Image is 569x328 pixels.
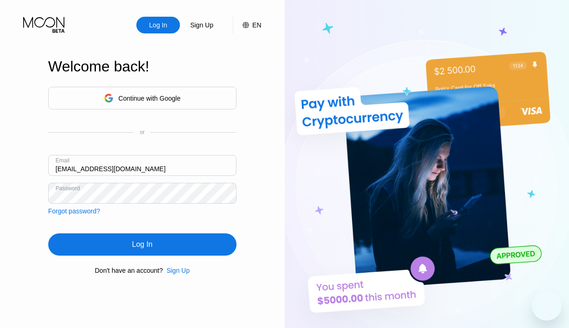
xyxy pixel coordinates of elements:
[180,17,224,33] div: Sign Up
[48,233,237,256] div: Log In
[140,129,145,135] div: or
[48,58,237,75] div: Welcome back!
[56,157,70,164] div: Email
[95,267,163,274] div: Don't have an account?
[56,185,80,192] div: Password
[252,21,261,29] div: EN
[189,20,214,30] div: Sign Up
[166,267,190,274] div: Sign Up
[532,291,562,321] iframe: Button to launch messaging window
[233,17,261,33] div: EN
[48,87,237,109] div: Continue with Google
[163,267,190,274] div: Sign Up
[148,20,168,30] div: Log In
[48,207,100,215] div: Forgot password?
[136,17,180,33] div: Log In
[118,95,180,102] div: Continue with Google
[132,240,153,249] div: Log In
